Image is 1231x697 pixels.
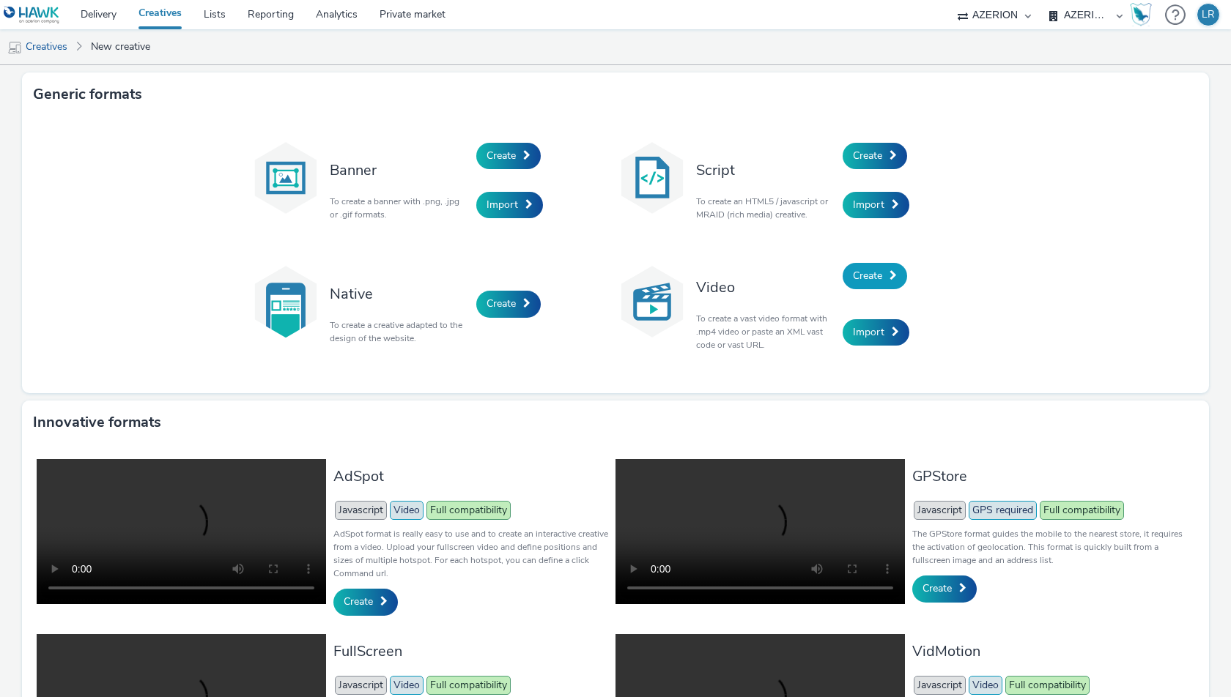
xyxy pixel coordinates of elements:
[333,527,608,580] p: AdSpot format is really easy to use and to create an interactive creative from a video. Upload yo...
[1130,3,1158,26] a: Hawk Academy
[843,192,909,218] a: Import
[853,269,882,283] span: Create
[476,291,541,317] a: Create
[615,265,689,338] img: video.svg
[843,143,907,169] a: Create
[335,676,387,695] span: Javascript
[390,676,424,695] span: Video
[696,195,835,221] p: To create an HTML5 / javascript or MRAID (rich media) creative.
[33,411,161,433] h3: Innovative formats
[33,83,142,105] h3: Generic formats
[330,318,469,345] p: To create a creative adapted to the design of the website.
[7,40,22,55] img: mobile
[1005,676,1090,695] span: Full compatibility
[333,589,398,615] a: Create
[914,676,966,695] span: Javascript
[330,195,469,221] p: To create a banner with .png, .jpg or .gif formats.
[476,192,543,218] a: Import
[912,575,977,602] a: Create
[330,284,469,304] h3: Native
[330,160,469,180] h3: Banner
[249,265,322,338] img: native.svg
[426,676,511,695] span: Full compatibility
[4,6,60,24] img: undefined Logo
[923,581,952,595] span: Create
[843,319,909,346] a: Import
[487,198,518,212] span: Import
[969,501,1037,520] span: GPS required
[344,594,373,608] span: Create
[969,676,1002,695] span: Video
[426,501,511,520] span: Full compatibility
[696,160,835,180] h3: Script
[1202,4,1215,26] div: LR
[853,198,884,212] span: Import
[1040,501,1124,520] span: Full compatibility
[914,501,966,520] span: Javascript
[487,297,516,310] span: Create
[853,325,884,339] span: Import
[333,466,608,486] h3: AdSpot
[912,641,1187,661] h3: VidMotion
[696,312,835,351] p: To create a vast video format with .mp4 video or paste an XML vast code or vast URL.
[696,277,835,297] h3: Video
[843,263,907,289] a: Create
[912,527,1187,567] p: The GPStore format guides the mobile to the nearest store, it requires the activation of geolocat...
[853,149,882,163] span: Create
[476,143,541,169] a: Create
[912,466,1187,486] h3: GPStore
[487,149,516,163] span: Create
[615,141,689,215] img: code.svg
[333,641,608,661] h3: FullScreen
[390,501,424,520] span: Video
[1130,3,1152,26] img: Hawk Academy
[249,141,322,215] img: banner.svg
[335,501,387,520] span: Javascript
[84,29,158,64] a: New creative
